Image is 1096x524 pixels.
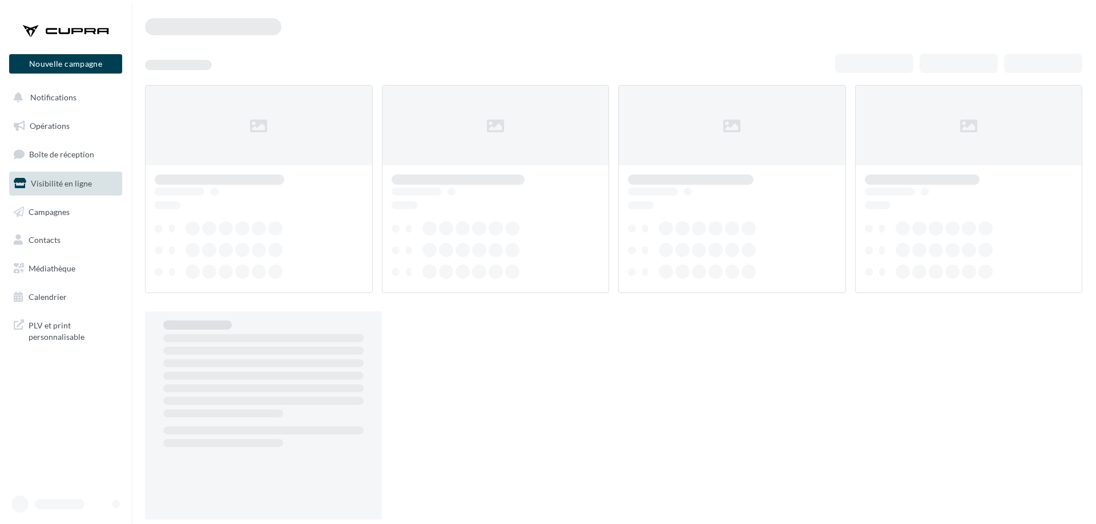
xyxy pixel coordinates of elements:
[7,142,124,166] a: Boîte de réception
[9,54,122,74] button: Nouvelle campagne
[30,92,76,102] span: Notifications
[29,318,118,342] span: PLV et print personnalisable
[7,200,124,224] a: Campagnes
[7,285,124,309] a: Calendrier
[7,86,120,109] button: Notifications
[29,235,61,245] span: Contacts
[29,292,67,302] span: Calendrier
[31,178,92,188] span: Visibilité en ligne
[29,149,94,159] span: Boîte de réception
[7,172,124,196] a: Visibilité en ligne
[29,263,75,273] span: Médiathèque
[7,257,124,281] a: Médiathèque
[7,114,124,138] a: Opérations
[7,313,124,347] a: PLV et print personnalisable
[30,121,70,131] span: Opérations
[29,206,70,216] span: Campagnes
[7,228,124,252] a: Contacts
